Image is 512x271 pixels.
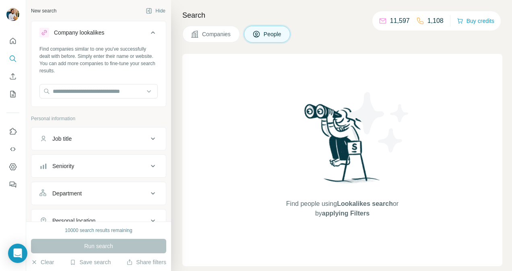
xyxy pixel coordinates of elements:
[264,30,282,38] span: People
[202,30,231,38] span: Companies
[31,23,166,45] button: Company lookalikes
[6,34,19,48] button: Quick start
[182,10,502,21] h4: Search
[31,129,166,148] button: Job title
[6,69,19,84] button: Enrich CSV
[457,15,494,27] button: Buy credits
[140,5,171,17] button: Hide
[6,51,19,66] button: Search
[301,102,384,191] img: Surfe Illustration - Woman searching with binoculars
[31,7,56,14] div: New search
[6,87,19,101] button: My lists
[52,189,82,197] div: Department
[427,16,444,26] p: 1,108
[39,45,158,74] div: Find companies similar to one you've successfully dealt with before. Simply enter their name or w...
[52,217,95,225] div: Personal location
[6,160,19,174] button: Dashboard
[6,124,19,139] button: Use Surfe on LinkedIn
[31,115,166,122] p: Personal information
[31,258,54,266] button: Clear
[343,86,415,158] img: Surfe Illustration - Stars
[54,29,104,37] div: Company lookalikes
[337,200,393,207] span: Lookalikes search
[390,16,410,26] p: 11,597
[31,184,166,203] button: Department
[126,258,166,266] button: Share filters
[70,258,111,266] button: Save search
[8,244,27,263] div: Open Intercom Messenger
[6,142,19,156] button: Use Surfe API
[322,210,370,217] span: applying Filters
[31,211,166,230] button: Personal location
[31,156,166,176] button: Seniority
[65,227,132,234] div: 10000 search results remaining
[52,135,72,143] div: Job title
[6,177,19,192] button: Feedback
[52,162,74,170] div: Seniority
[278,199,407,218] span: Find people using or by
[6,8,19,21] img: Avatar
